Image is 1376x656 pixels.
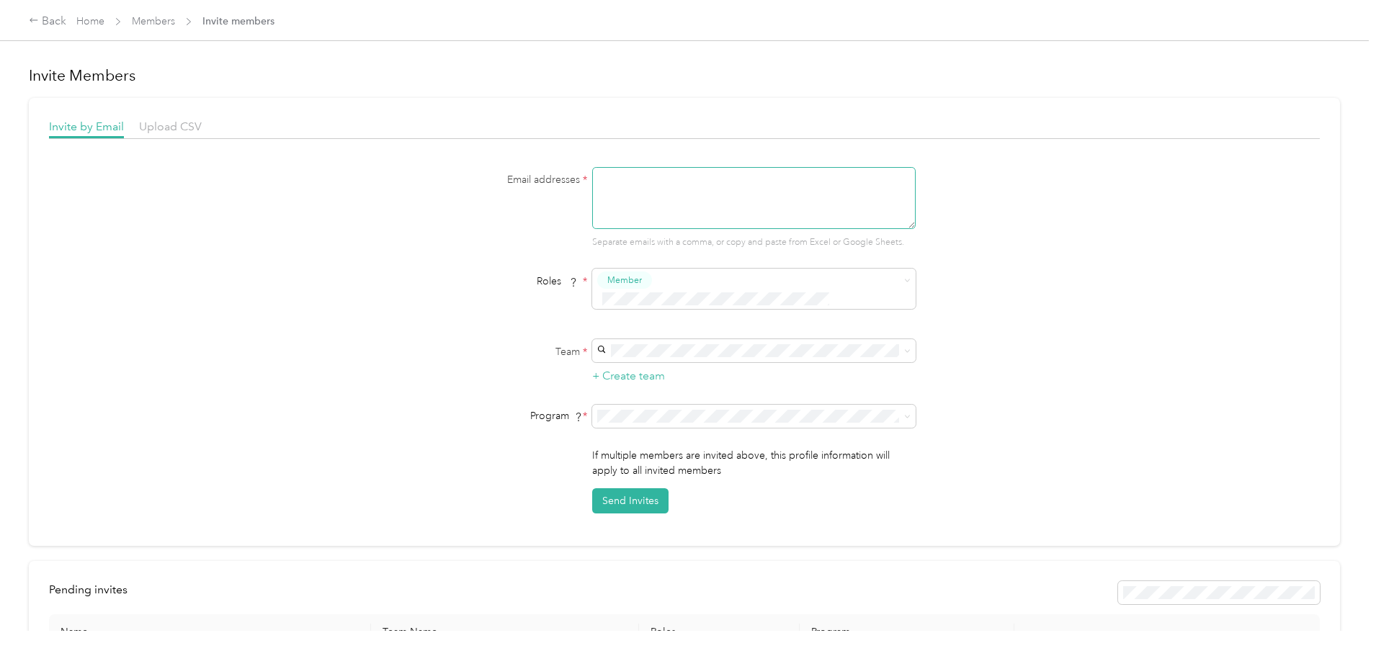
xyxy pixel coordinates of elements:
[607,274,642,287] span: Member
[49,581,138,604] div: left-menu
[29,13,66,30] div: Back
[1118,581,1320,604] div: Resend all invitations
[407,408,587,423] div: Program
[592,448,916,478] p: If multiple members are invited above, this profile information will apply to all invited members
[49,120,124,133] span: Invite by Email
[592,488,669,513] button: Send Invites
[407,344,587,359] label: Team
[49,583,128,596] span: Pending invites
[592,236,916,249] p: Separate emails with a comma, or copy and paste from Excel or Google Sheets.
[49,614,371,650] th: Name
[139,120,202,133] span: Upload CSV
[407,172,587,187] label: Email addresses
[76,15,104,27] a: Home
[592,367,665,385] button: + Create team
[1295,575,1376,656] iframe: Everlance-gr Chat Button Frame
[800,614,1014,650] th: Program
[49,581,1320,604] div: info-bar
[29,66,1340,86] h1: Invite Members
[597,271,652,289] button: Member
[532,270,583,292] span: Roles
[202,14,274,29] span: Invite members
[639,614,800,650] th: Roles
[371,614,639,650] th: Team Name
[132,15,175,27] a: Members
